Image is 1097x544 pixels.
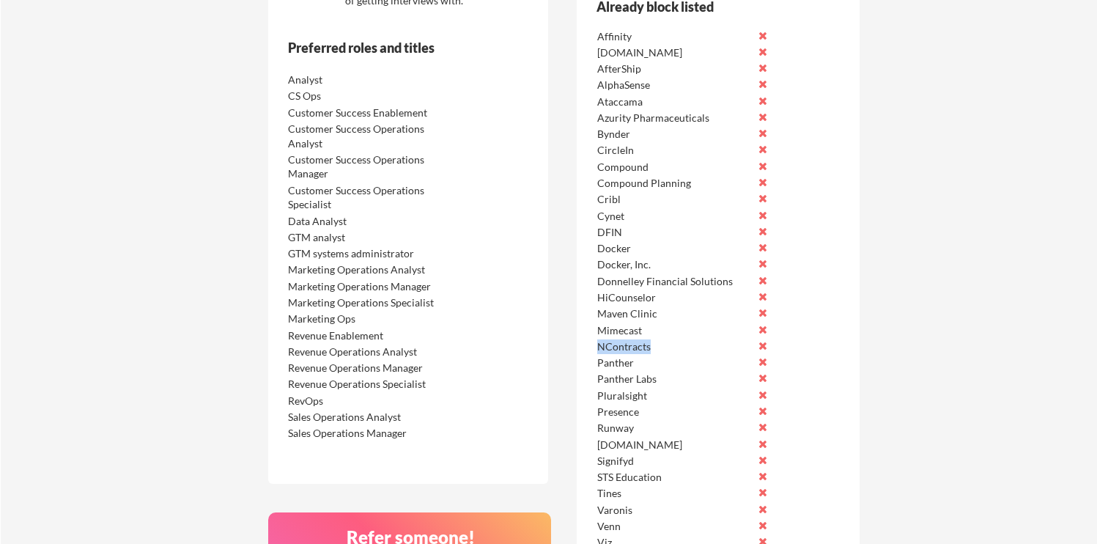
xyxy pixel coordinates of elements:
[597,62,752,76] div: AfterShip
[597,438,752,452] div: [DOMAIN_NAME]
[288,73,443,87] div: Analyst
[288,152,443,181] div: Customer Success Operations Manager
[597,241,752,256] div: Docker
[597,176,752,191] div: Compound Planning
[597,45,752,60] div: [DOMAIN_NAME]
[288,295,443,310] div: Marketing Operations Specialist
[597,356,752,370] div: Panther
[597,192,752,207] div: Cribl
[597,306,752,321] div: Maven Clinic
[597,323,752,338] div: Mimecast
[597,274,752,289] div: Donnelley Financial Solutions
[288,106,443,120] div: Customer Success Enablement
[597,160,752,174] div: Compound
[288,279,443,294] div: Marketing Operations Manager
[288,214,443,229] div: Data Analyst
[597,421,752,435] div: Runway
[288,394,443,408] div: RevOps
[288,361,443,375] div: Revenue Operations Manager
[597,454,752,468] div: Signifyd
[288,41,487,54] div: Preferred roles and titles
[597,405,752,419] div: Presence
[288,122,443,150] div: Customer Success Operations Analyst
[597,111,752,125] div: Azurity Pharmaceuticals
[597,143,752,158] div: CircleIn
[597,486,752,501] div: Tines
[597,519,752,534] div: Venn
[288,328,443,343] div: Revenue Enablement
[288,246,443,261] div: GTM systems administrator
[288,230,443,245] div: GTM analyst
[597,389,752,403] div: Pluralsight
[597,372,752,386] div: Panther Labs
[597,95,752,109] div: Ataccama
[288,262,443,277] div: Marketing Operations Analyst
[597,29,752,44] div: Affinity
[597,290,752,305] div: HiCounselor
[597,127,752,141] div: Bynder
[288,183,443,212] div: Customer Success Operations Specialist
[597,225,752,240] div: DFIN
[288,89,443,103] div: CS Ops
[597,470,752,485] div: STS Education
[597,339,752,354] div: NContracts
[288,312,443,326] div: Marketing Ops
[597,257,752,272] div: Docker, Inc.
[288,426,443,441] div: Sales Operations Manager
[597,209,752,224] div: Cynet
[597,78,752,92] div: AlphaSense
[288,410,443,424] div: Sales Operations Analyst
[597,503,752,518] div: Varonis
[288,377,443,392] div: Revenue Operations Specialist
[288,345,443,359] div: Revenue Operations Analyst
